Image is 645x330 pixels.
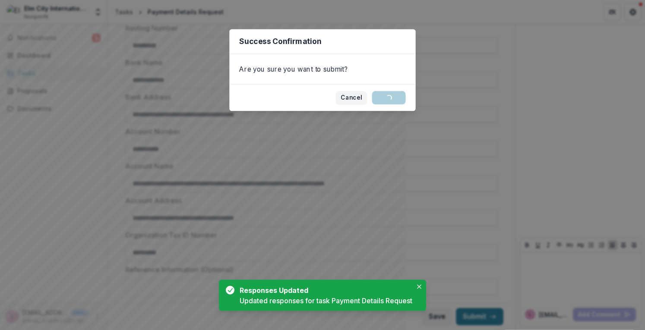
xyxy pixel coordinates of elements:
[414,282,424,292] button: Close
[229,54,415,84] div: Are you sure you want to submit?
[240,295,412,306] div: Updated responses for task Payment Details Request
[336,91,367,104] button: Cancel
[229,29,415,54] header: Success Confirmation
[240,285,409,295] div: Responses Updated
